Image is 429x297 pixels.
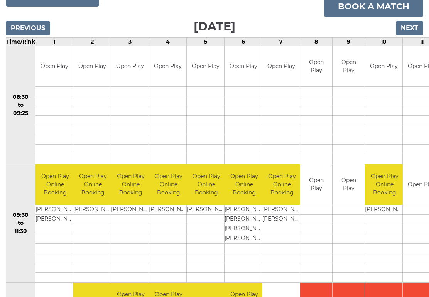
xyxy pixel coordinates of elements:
td: Open Play [300,47,332,87]
td: Open Play Online Booking [365,165,404,205]
td: Time/Rink [6,38,35,46]
td: Open Play [225,47,262,87]
td: [PERSON_NAME] [262,215,301,224]
td: 3 [111,38,149,46]
td: [PERSON_NAME] [365,205,404,215]
td: 10 [365,38,403,46]
td: 8 [300,38,333,46]
td: [PERSON_NAME] [149,205,188,215]
td: Open Play Online Booking [111,165,150,205]
td: Open Play Online Booking [35,165,74,205]
td: [PERSON_NAME] [262,205,301,215]
td: [PERSON_NAME] [225,205,263,215]
td: 1 [35,38,73,46]
td: Open Play [187,47,224,87]
td: Open Play Online Booking [225,165,263,205]
td: Open Play [73,47,111,87]
input: Previous [6,21,50,36]
td: Open Play [35,47,73,87]
td: Open Play Online Booking [187,165,226,205]
td: [PERSON_NAME] [225,224,263,234]
td: 5 [187,38,225,46]
td: Open Play [149,47,186,87]
td: [PERSON_NAME] [35,215,74,224]
td: [PERSON_NAME] [35,205,74,215]
td: Open Play [333,47,365,87]
input: Next [396,21,423,36]
td: 6 [225,38,262,46]
td: [PERSON_NAME] [225,215,263,224]
td: [PERSON_NAME] [225,234,263,244]
td: Open Play [333,165,365,205]
td: [PERSON_NAME] [73,205,112,215]
td: Open Play [262,47,300,87]
td: 2 [73,38,111,46]
td: 09:30 to 11:30 [6,165,35,283]
td: [PERSON_NAME] [187,205,226,215]
td: Open Play Online Booking [262,165,301,205]
td: Open Play Online Booking [149,165,188,205]
td: 4 [149,38,187,46]
td: 7 [262,38,300,46]
td: 08:30 to 09:25 [6,46,35,165]
td: Open Play [111,47,149,87]
td: [PERSON_NAME] [111,205,150,215]
td: 9 [333,38,365,46]
td: Open Play [300,165,332,205]
td: Open Play Online Booking [73,165,112,205]
td: Open Play [365,47,402,87]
